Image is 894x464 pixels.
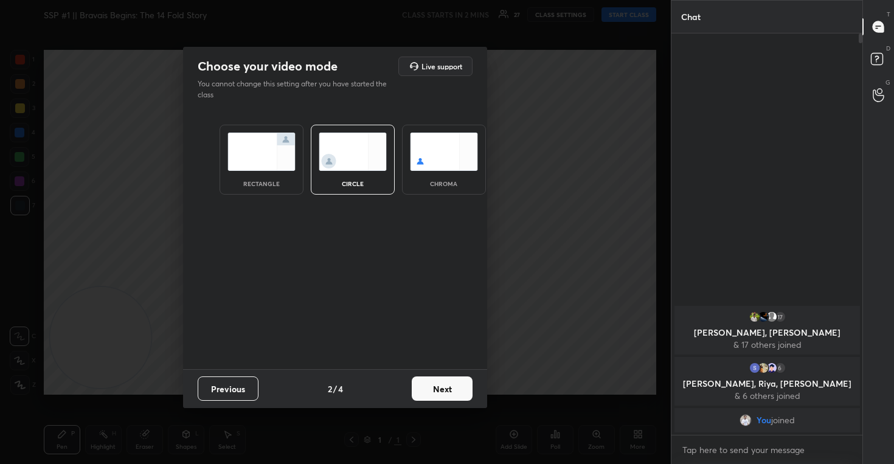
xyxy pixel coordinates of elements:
div: grid [671,303,863,435]
p: You cannot change this setting after you have started the class [198,78,395,100]
div: chroma [420,181,468,187]
p: T [887,10,890,19]
p: Chat [671,1,710,33]
img: default.png [765,311,777,323]
div: 6 [774,362,786,374]
p: & 6 others joined [682,391,853,401]
img: circleScreenIcon.acc0effb.svg [319,133,387,171]
img: f36cf9491315400ba06f3afc17d38e50.png [757,311,769,323]
button: Next [412,376,473,401]
img: 5fec7a98e4a9477db02da60e09992c81.jpg [740,414,752,426]
h5: Live support [421,63,462,70]
h4: / [333,383,337,395]
img: chromaScreenIcon.c19ab0a0.svg [410,133,478,171]
span: joined [771,415,795,425]
p: G [885,78,890,87]
img: 3 [748,362,760,374]
p: D [886,44,890,53]
div: rectangle [237,181,286,187]
img: 5792856e61be4a59a95d4ff70669d803.jpg [748,311,760,323]
img: 34468515_98C10B49-D193-4F8C-80C6-49E0587AC51A.png [765,362,777,374]
button: Previous [198,376,258,401]
h2: Choose your video mode [198,58,338,74]
p: [PERSON_NAME], [PERSON_NAME] [682,328,853,338]
img: normalScreenIcon.ae25ed63.svg [227,133,296,171]
p: [PERSON_NAME], Riya, [PERSON_NAME] [682,379,853,389]
div: 17 [774,311,786,323]
p: & 17 others joined [682,340,853,350]
img: 62e01c59b06a4293b513bb562b1a5035.jpg [757,362,769,374]
div: circle [328,181,377,187]
h4: 4 [338,383,343,395]
span: You [757,415,771,425]
h4: 2 [328,383,332,395]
